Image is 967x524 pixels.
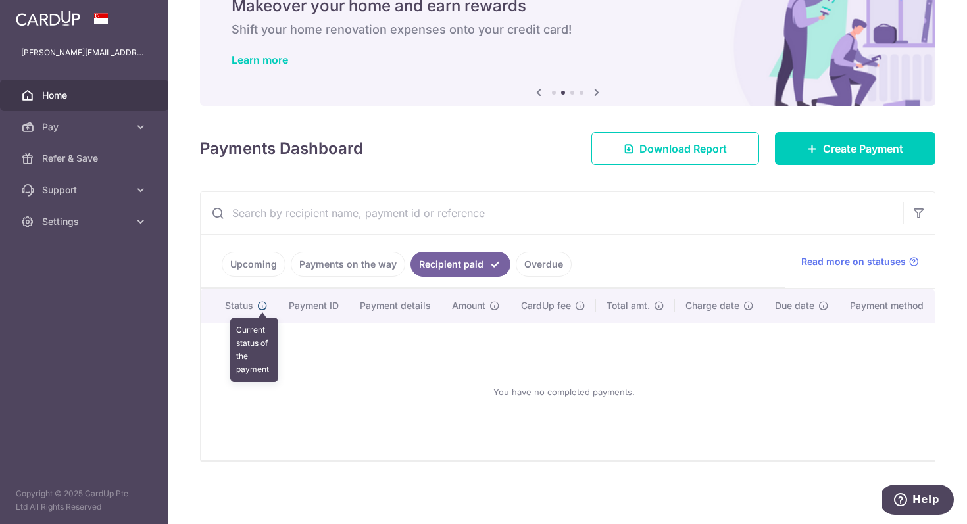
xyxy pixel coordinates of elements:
span: Support [42,183,129,197]
span: Status [225,299,253,312]
img: CardUp [16,11,80,26]
span: Settings [42,215,129,228]
a: Learn more [232,53,288,66]
h6: Shift your home renovation expenses onto your credit card! [232,22,904,37]
a: Download Report [591,132,759,165]
a: Read more on statuses [801,255,919,268]
span: Read more on statuses [801,255,906,268]
span: Amount [452,299,485,312]
p: [PERSON_NAME][EMAIL_ADDRESS][DOMAIN_NAME] [21,46,147,59]
a: Payments on the way [291,252,405,277]
span: Home [42,89,129,102]
span: Pay [42,120,129,133]
a: Recipient paid [410,252,510,277]
a: Current status of the payment [253,300,268,311]
span: Refer & Save [42,152,129,165]
span: Due date [775,299,814,312]
span: Create Payment [823,141,903,156]
th: Payment ID [278,289,349,323]
span: CardUp fee [521,299,571,312]
a: Upcoming [222,252,285,277]
a: Overdue [516,252,572,277]
iframe: Opens a widget where you can find more information [882,485,954,517]
h4: Payments Dashboard [200,137,363,160]
div: You have no completed payments. [204,334,924,450]
span: Total amt. [607,299,650,312]
div: Current status of the payment [230,318,278,382]
span: Charge date [685,299,739,312]
span: Download Report [639,141,727,156]
a: Create Payment [775,132,935,165]
th: Payment method [839,289,939,323]
input: Search by recipient name, payment id or reference [201,192,903,234]
th: Payment details [349,289,441,323]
